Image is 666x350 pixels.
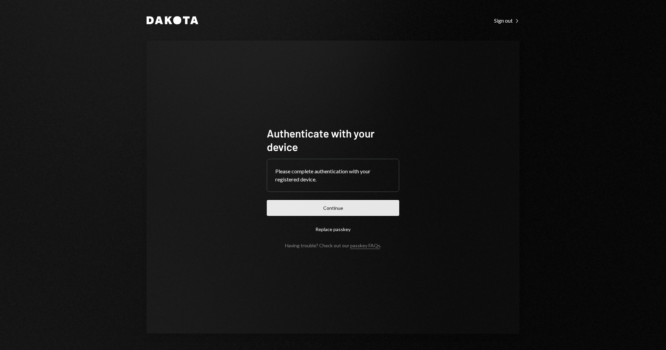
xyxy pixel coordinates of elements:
a: Sign out [494,17,519,24]
h1: Authenticate with your device [267,126,399,153]
div: Please complete authentication with your registered device. [275,167,391,183]
div: Having trouble? Check out our . [285,243,381,248]
button: Replace passkey [267,221,399,237]
a: passkey FAQs [350,243,380,249]
button: Continue [267,200,399,216]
